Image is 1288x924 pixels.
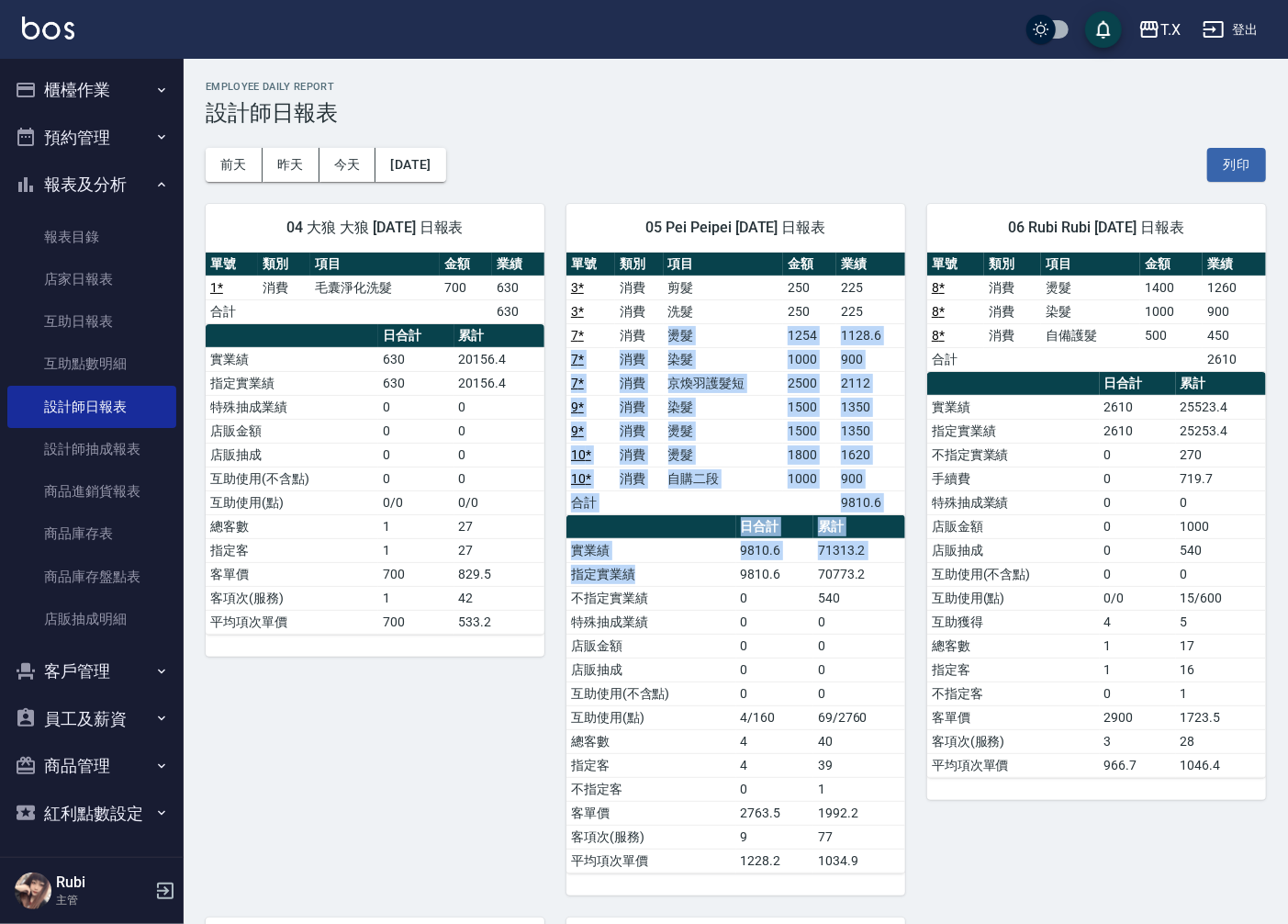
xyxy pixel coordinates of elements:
td: 指定實業績 [566,562,736,586]
td: 900 [836,467,905,490]
span: 04 大狼 大狼 [DATE] 日報表 [228,219,522,237]
td: 互助使用(點) [566,705,736,729]
td: 消費 [984,299,1041,323]
a: 商品進銷貨報表 [7,470,176,513]
td: 2112 [836,371,905,395]
td: 燙髮 [664,323,783,347]
td: 2610 [1203,347,1266,371]
td: 1228.2 [736,849,813,873]
td: 洗髮 [664,299,783,323]
td: 700 [378,610,454,634]
td: 剪髮 [664,276,783,299]
td: 42 [454,586,544,610]
td: 消費 [615,419,664,443]
td: 1620 [836,443,905,467]
td: 900 [1203,299,1266,323]
a: 店販抽成明細 [7,598,176,640]
button: 列印 [1207,148,1266,182]
td: 2763.5 [736,801,813,825]
button: 預約管理 [7,114,176,162]
td: 1 [378,538,454,562]
td: 0 [378,395,454,419]
td: 2900 [1100,705,1176,729]
th: 項目 [1041,253,1140,276]
td: 特殊抽成業績 [206,395,378,419]
td: 500 [1140,323,1203,347]
td: 1992.2 [813,801,905,825]
td: 0 [736,586,813,610]
td: 225 [836,299,905,323]
button: 報表及分析 [7,161,176,208]
td: 染髮 [1041,299,1140,323]
button: 今天 [319,148,376,182]
p: 主管 [56,892,150,908]
div: T.X [1160,18,1181,41]
td: 0 [736,777,813,801]
td: 0 [736,658,813,682]
td: 70773.2 [813,562,905,586]
td: 0 [454,419,544,443]
button: T.X [1131,11,1188,49]
td: 消費 [984,276,1041,299]
button: 昨天 [263,148,319,182]
td: 店販金額 [206,419,378,443]
a: 設計師日報表 [7,386,176,428]
td: 互助使用(不含點) [566,682,736,705]
th: 金額 [783,253,836,276]
th: 累計 [813,515,905,539]
th: 單號 [927,253,984,276]
td: 900 [836,347,905,371]
td: 1000 [1140,299,1203,323]
td: 630 [492,276,544,299]
td: 消費 [615,443,664,467]
td: 2610 [1100,419,1176,443]
td: 店販抽成 [206,443,378,467]
button: 員工及薪資 [7,695,176,743]
td: 不指定客 [927,682,1100,705]
td: 實業績 [206,347,378,371]
td: 0 [1100,490,1176,514]
td: 消費 [615,467,664,490]
td: 9 [736,825,813,849]
td: 店販抽成 [566,658,736,682]
td: 指定實業績 [206,371,378,395]
td: 0 [813,658,905,682]
td: 消費 [615,347,664,371]
td: 829.5 [454,562,544,586]
td: 4/160 [736,705,813,729]
td: 0/0 [1100,586,1176,610]
td: 1254 [783,323,836,347]
table: a dense table [927,372,1266,778]
td: 總客數 [206,514,378,538]
td: 9810.6 [736,562,813,586]
td: 3 [1100,729,1176,753]
td: 0 [813,682,905,705]
td: 客項次(服務) [206,586,378,610]
td: 平均項次單價 [927,753,1100,777]
td: 特殊抽成業績 [927,490,1100,514]
td: 9810.6 [736,538,813,562]
td: 20156.4 [454,347,544,371]
td: 39 [813,753,905,777]
td: 15/600 [1176,586,1266,610]
td: 1000 [1176,514,1266,538]
td: 700 [440,276,492,299]
td: 指定客 [206,538,378,562]
button: 登出 [1195,13,1266,47]
a: 商品庫存盤點表 [7,556,176,598]
td: 0 [1176,490,1266,514]
td: 0 [1176,562,1266,586]
td: 0 [736,634,813,658]
img: Person [15,873,51,909]
td: 4 [736,753,813,777]
td: 0 [1100,514,1176,538]
td: 燙髮 [1041,276,1140,299]
td: 0 [813,634,905,658]
td: 客項次(服務) [927,729,1100,753]
th: 業績 [492,253,544,276]
td: 總客數 [566,729,736,753]
td: 互助使用(點) [927,586,1100,610]
td: 1 [1100,658,1176,682]
td: 69/2760 [813,705,905,729]
td: 店販金額 [927,514,1100,538]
